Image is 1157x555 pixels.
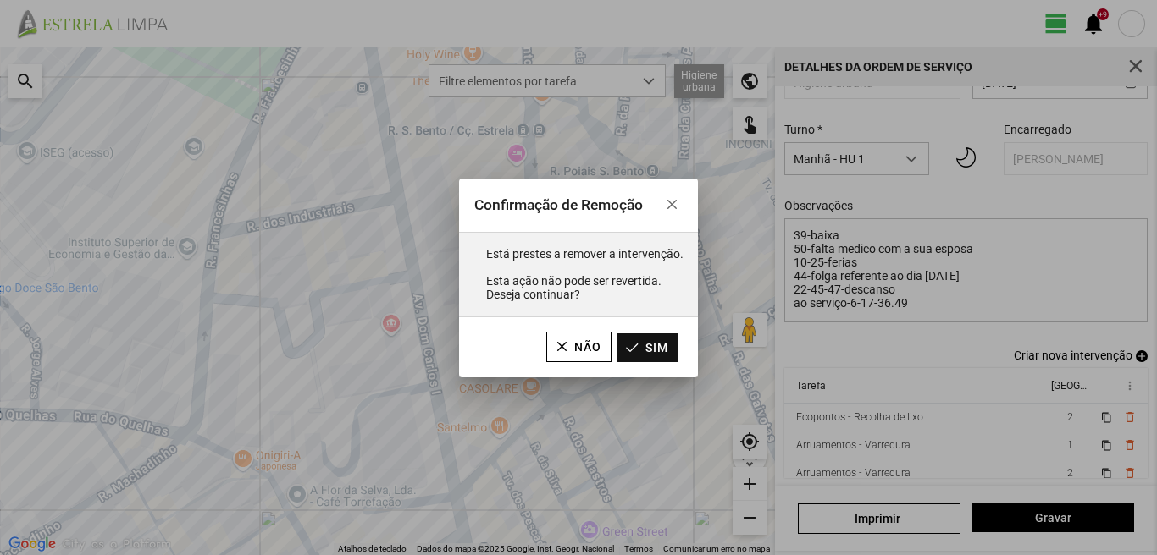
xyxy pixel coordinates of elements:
button: Não [546,332,612,362]
span: Está prestes a remover a intervenção. Esta ação não pode ser revertida. Deseja continuar? [486,247,684,301]
span: Confirmação de Remoção [474,196,643,213]
button: Sim [617,333,678,362]
span: Não [574,340,601,354]
span: Sim [645,341,668,354]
